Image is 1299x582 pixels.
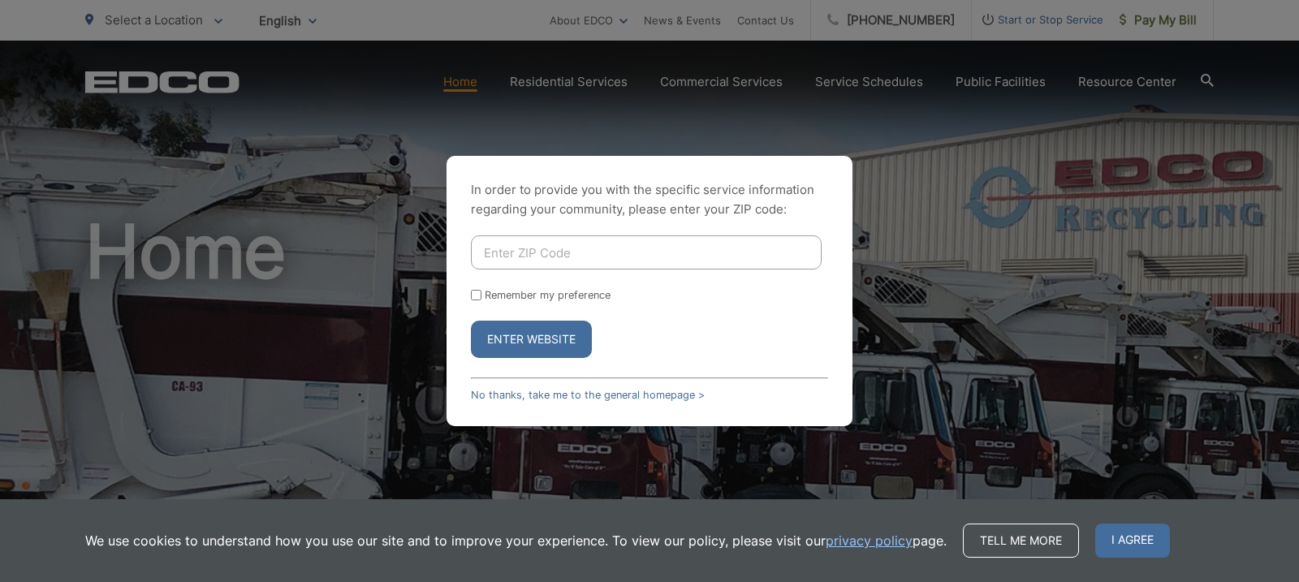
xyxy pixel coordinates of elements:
[471,321,592,358] button: Enter Website
[85,531,947,550] p: We use cookies to understand how you use our site and to improve your experience. To view our pol...
[963,524,1079,558] a: Tell me more
[826,531,913,550] a: privacy policy
[471,180,828,219] p: In order to provide you with the specific service information regarding your community, please en...
[471,389,705,401] a: No thanks, take me to the general homepage >
[471,235,822,269] input: Enter ZIP Code
[485,289,611,301] label: Remember my preference
[1095,524,1170,558] span: I agree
